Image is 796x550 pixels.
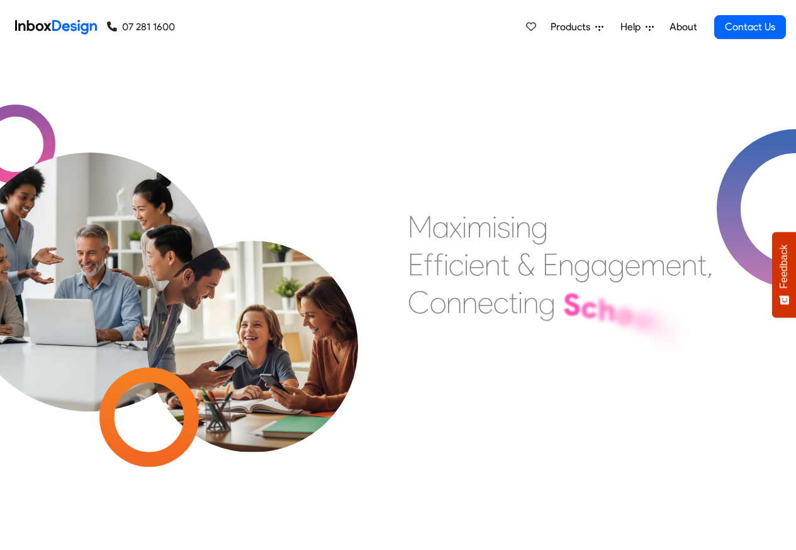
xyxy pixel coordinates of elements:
div: Maximising Efficient & Engagement, Connecting Schools, Families, and Students. [408,208,713,397]
button: Feedback - Show survey [772,232,796,318]
div: C [408,284,430,321]
div: n [515,208,531,246]
div: g [531,208,548,246]
div: c [493,284,508,321]
a: Contact Us [714,15,786,39]
div: i [510,208,515,246]
div: o [615,295,633,333]
div: n [462,284,478,321]
div: g [539,284,556,322]
div: i [492,208,497,246]
div: o [633,299,651,337]
div: E [408,246,423,284]
a: Products [546,14,608,40]
div: s [497,208,510,246]
a: Help [615,14,659,40]
div: f [423,246,434,284]
div: i [464,246,469,284]
a: About [666,14,700,40]
div: f [434,246,444,284]
div: t [500,246,510,284]
div: & [517,246,535,284]
div: e [478,284,493,321]
div: S [563,286,581,324]
span: Products [551,20,595,35]
div: , [674,317,683,355]
div: a [591,246,608,284]
div: t [697,246,707,284]
div: a [432,208,449,246]
div: E [542,246,558,284]
div: n [485,246,500,284]
div: e [469,246,485,284]
div: c [581,288,598,326]
div: e [666,246,681,284]
div: n [523,284,539,321]
div: g [574,246,591,284]
div: c [449,246,464,284]
div: n [446,284,462,321]
span: Feedback [778,244,790,289]
div: s [659,311,674,348]
div: i [444,246,449,284]
span: Help [620,20,646,35]
div: o [430,284,446,321]
div: n [681,246,697,284]
div: i [518,284,523,321]
div: n [558,246,574,284]
div: h [598,291,615,329]
a: 07 281 1600 [107,20,175,35]
div: i [462,208,467,246]
div: m [641,246,666,284]
div: , [707,246,713,284]
div: m [467,208,492,246]
div: g [608,246,625,284]
div: e [625,246,641,284]
img: parents_with_child.png [121,188,384,452]
div: t [508,284,518,321]
div: x [449,208,462,246]
div: l [651,304,659,342]
div: M [408,208,432,246]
